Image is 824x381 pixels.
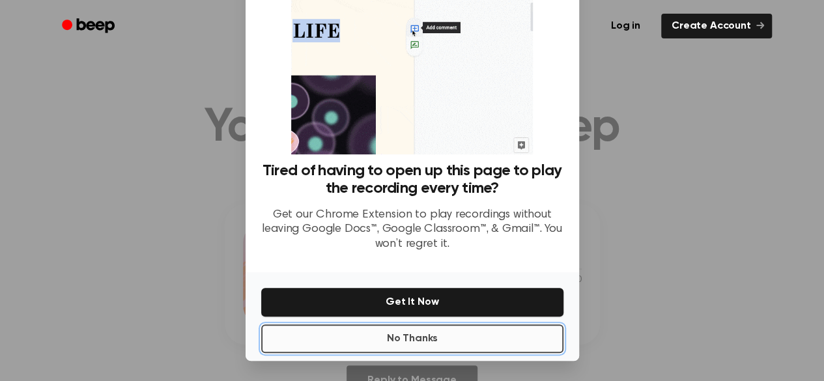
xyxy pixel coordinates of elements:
button: Get It Now [261,288,563,317]
h3: Tired of having to open up this page to play the recording every time? [261,162,563,197]
button: No Thanks [261,324,563,353]
p: Get our Chrome Extension to play recordings without leaving Google Docs™, Google Classroom™, & Gm... [261,208,563,252]
a: Log in [598,11,653,41]
a: Beep [53,14,126,39]
a: Create Account [661,14,772,38]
